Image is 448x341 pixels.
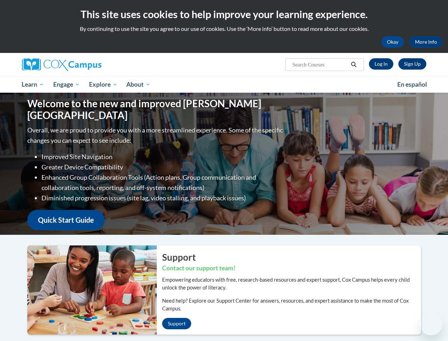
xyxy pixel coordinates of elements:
h3: Contact our support team! [162,264,421,273]
h2: This site uses cookies to help improve your learning experience. [5,7,443,21]
span: En español [397,81,427,88]
li: Enhanced Group Collaboration Tools (Action plans, Group communication and collaboration tools, re... [42,172,284,193]
h1: Welcome to the new and improved [PERSON_NAME][GEOGRAPHIC_DATA] [27,98,284,121]
input: Search Courses [292,60,348,69]
a: About [122,76,155,93]
iframe: Button to launch messaging window [420,313,442,335]
a: Learn [17,76,49,93]
a: Register [398,58,426,70]
button: Search [348,60,359,69]
a: More Info [409,36,443,48]
li: Greater Device Compatibility [42,162,284,172]
p: By continuing to use the site you agree to our use of cookies. Use the ‘More info’ button to read... [5,25,443,33]
p: Overall, we are proud to provide you with a more streamlined experience. Some of the specific cha... [27,125,284,146]
li: Diminished progression issues (site lag, video stalling, and playback issues) [42,193,284,203]
span: Explore [89,80,117,89]
div: Main menu [17,76,432,93]
img: Cox Campus [22,58,101,71]
a: En español [393,77,432,92]
a: Cox Campus [22,58,150,71]
p: Need help? Explore our Support Center for answers, resources, and expert assistance to make the m... [162,297,421,313]
img: ... [22,245,157,334]
p: Empowering educators with free, research-based resources and expert support, Cox Campus helps eve... [162,276,421,292]
span: Engage [53,80,80,89]
h2: Support [162,251,421,264]
button: Okay [381,36,404,48]
a: Engage [49,76,84,93]
li: Improved Site Navigation [42,152,284,162]
span: About [126,80,150,89]
a: Quick Start Guide [27,210,105,230]
a: Log In [369,58,393,70]
span: Learn [22,80,44,89]
a: Support [162,318,191,329]
a: Explore [84,76,122,93]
